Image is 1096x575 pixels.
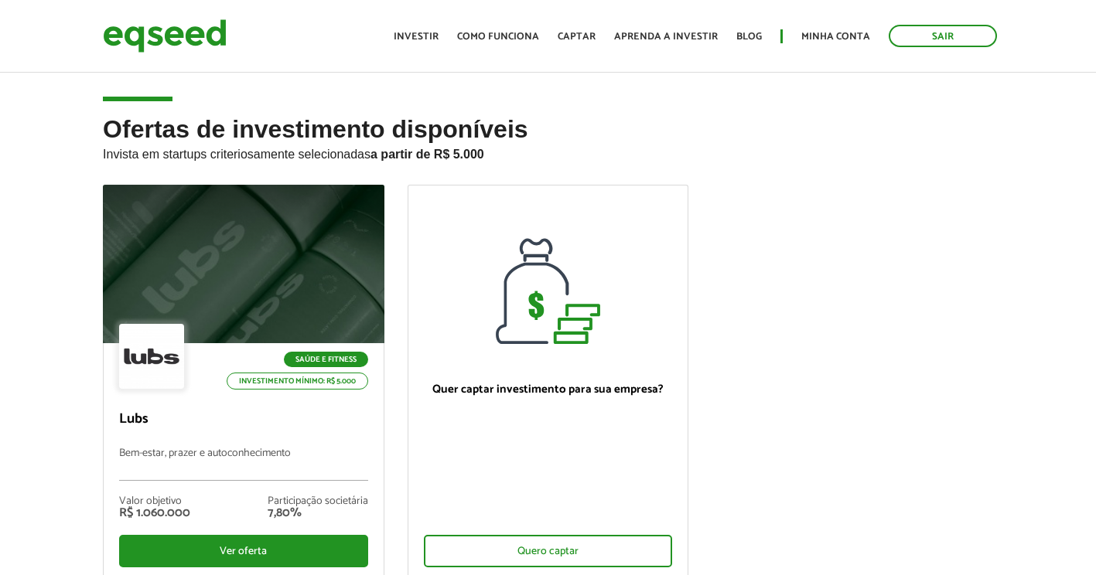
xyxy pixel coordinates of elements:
[457,32,539,42] a: Como funciona
[889,25,997,47] a: Sair
[119,535,368,567] div: Ver oferta
[268,496,368,507] div: Participação societária
[736,32,762,42] a: Blog
[424,535,673,567] div: Quero captar
[119,507,190,519] div: R$ 1.060.000
[103,15,227,56] img: EqSeed
[614,32,718,42] a: Aprenda a investir
[370,148,484,161] strong: a partir de R$ 5.000
[284,352,368,367] p: Saúde e Fitness
[103,143,993,162] p: Invista em startups criteriosamente selecionadas
[119,496,190,507] div: Valor objetivo
[424,383,673,396] p: Quer captar investimento para sua empresa?
[119,411,368,428] p: Lubs
[268,507,368,519] div: 7,80%
[119,447,368,481] p: Bem-estar, prazer e autoconhecimento
[801,32,870,42] a: Minha conta
[394,32,439,42] a: Investir
[227,373,368,390] p: Investimento mínimo: R$ 5.000
[558,32,596,42] a: Captar
[103,116,993,185] h2: Ofertas de investimento disponíveis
